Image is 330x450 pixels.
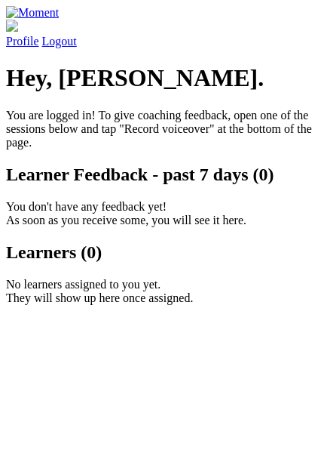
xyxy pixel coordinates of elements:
[6,278,324,305] p: No learners assigned to you yet. They will show up here once assigned.
[6,242,324,263] h2: Learners (0)
[42,35,77,48] a: Logout
[6,200,324,227] p: You don't have any feedback yet! As soon as you receive some, you will see it here.
[6,20,324,48] a: Profile
[6,109,324,149] p: You are logged in! To give coaching feedback, open one of the sessions below and tap "Record voic...
[6,165,324,185] h2: Learner Feedback - past 7 days (0)
[6,20,18,32] img: default_avatar-b4e2223d03051bc43aaaccfb402a43260a3f17acc7fafc1603fdf008d6cba3c9.png
[6,64,324,92] h1: Hey, [PERSON_NAME].
[6,6,59,20] img: Moment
